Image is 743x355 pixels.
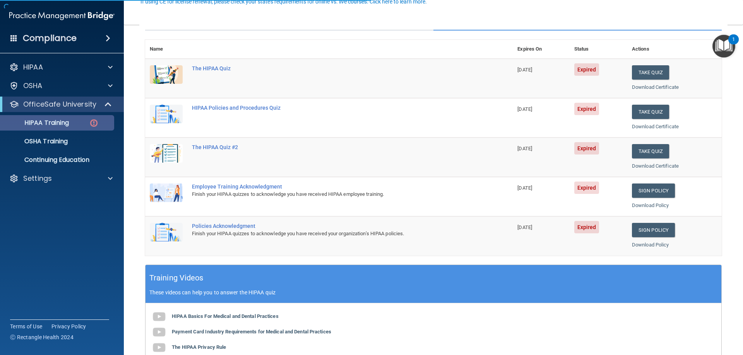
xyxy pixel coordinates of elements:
a: OSHA [9,81,113,90]
a: Download Certificate [632,84,679,90]
p: Settings [23,174,52,183]
span: Expired [574,182,599,194]
div: Employee Training Acknowledgment [192,183,474,190]
p: OSHA Training [5,138,68,145]
p: Continuing Education [5,156,111,164]
span: [DATE] [517,146,532,151]
h4: Compliance [23,33,77,44]
div: Finish your HIPAA quizzes to acknowledge you have received HIPAA employee training. [192,190,474,199]
a: HIPAA [9,63,113,72]
a: Download Certificate [632,124,679,129]
span: Expired [574,142,599,155]
a: Privacy Policy [51,323,86,330]
img: gray_youtube_icon.38fcd6cc.png [151,309,167,324]
p: These videos can help you to answer the HIPAA quiz [149,289,717,296]
span: Expired [574,103,599,115]
a: Download Policy [632,242,669,248]
img: gray_youtube_icon.38fcd6cc.png [151,324,167,340]
h5: Training Videos [149,271,204,285]
th: Name [145,40,187,59]
div: 1 [732,39,735,49]
img: PMB logo [9,8,115,24]
th: Actions [627,40,722,59]
iframe: Drift Widget Chat Controller [609,300,734,331]
a: Terms of Use [10,323,42,330]
b: Payment Card Industry Requirements for Medical and Dental Practices [172,329,331,335]
a: Download Policy [632,202,669,208]
p: HIPAA Training [5,119,69,127]
div: Policies Acknowledgment [192,223,474,229]
div: The HIPAA Quiz #2 [192,144,474,150]
div: The HIPAA Quiz [192,65,474,71]
span: Expired [574,63,599,76]
b: The HIPAA Privacy Rule [172,344,226,350]
a: Sign Policy [632,223,675,237]
button: Take Quiz [632,65,669,80]
img: danger-circle.6113f641.png [89,118,99,128]
div: HIPAA Policies and Procedures Quiz [192,105,474,111]
span: Ⓒ Rectangle Health 2024 [10,333,74,341]
span: [DATE] [517,106,532,112]
b: HIPAA Basics For Medical and Dental Practices [172,313,279,319]
button: Take Quiz [632,144,669,158]
a: OfficeSafe University [9,100,112,109]
a: Download Certificate [632,163,679,169]
p: OSHA [23,81,43,90]
th: Expires On [513,40,569,59]
span: [DATE] [517,185,532,191]
a: Settings [9,174,113,183]
span: Expired [574,221,599,233]
p: OfficeSafe University [23,100,96,109]
span: [DATE] [517,67,532,73]
div: Finish your HIPAA quizzes to acknowledge you have received your organization’s HIPAA policies. [192,229,474,238]
a: Sign Policy [632,183,675,198]
th: Status [570,40,627,59]
p: HIPAA [23,63,43,72]
button: Take Quiz [632,105,669,119]
button: Open Resource Center, 1 new notification [712,35,735,58]
span: [DATE] [517,224,532,230]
